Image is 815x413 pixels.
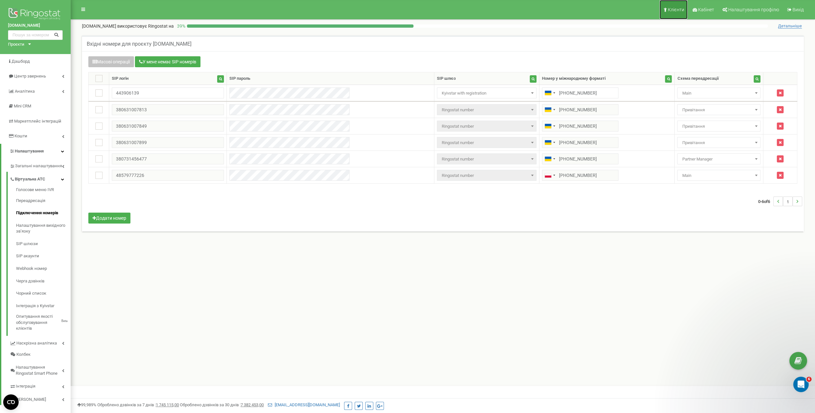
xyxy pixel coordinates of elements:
nav: ... [758,190,802,213]
span: Інтеграція [16,383,35,390]
span: Kyivstar with registration [437,87,536,98]
button: У мене немає SIP номерів [135,56,200,67]
div: SIP шлюз [437,76,456,82]
a: Віртуальна АТС [10,172,71,185]
a: Чорний список [16,287,71,300]
div: Telephone country code [542,137,557,148]
a: Переадресація [16,195,71,207]
span: 0-6 6 [758,197,773,206]
span: Kyivstar with registration [439,89,534,98]
span: Налаштування [15,149,44,153]
img: Ringostat logo [8,6,63,23]
a: Налаштування Ringostat Smart Phone [10,360,71,379]
span: Main [677,170,760,181]
a: Голосове меню IVR [16,187,71,195]
span: Ringostat number [439,138,534,147]
span: Привітання [679,122,758,131]
span: Ringostat number [437,170,536,181]
div: Telephone country code [542,121,557,131]
li: 1 [783,197,793,206]
a: Наскрізна аналітика [10,336,71,349]
span: використовує Ringostat на [117,23,174,29]
a: Черга дзвінків [16,275,71,288]
span: Привітання [677,121,760,132]
input: 050 123 4567 [542,104,618,115]
span: Ringostat number [439,155,534,164]
a: Налаштування вихідного зв’язку [16,219,71,238]
a: [DOMAIN_NAME] [8,23,63,29]
span: Вихід [793,7,804,12]
span: of [764,198,768,204]
span: Кабінет [698,7,714,12]
a: Опитування якості обслуговування клієнтівBeta [16,312,71,332]
span: Ringostat number [437,137,536,148]
span: Ringostat number [437,121,536,132]
span: Загальні налаштування [15,163,62,169]
span: Привітання [677,137,760,148]
span: Налаштування профілю [728,7,779,12]
div: Telephone country code [542,170,557,180]
span: Центр звернень [14,74,46,78]
span: 6 [806,377,811,382]
span: Детальніше [778,23,802,29]
span: Partner Manager [679,155,758,164]
button: Додати номер [88,213,130,224]
span: Аналiтика [15,89,35,94]
span: Main [679,171,758,180]
h5: Вхідні номери для проєкту [DOMAIN_NAME] [87,41,191,47]
span: Колбек [16,352,31,358]
span: Ringostat number [439,122,534,131]
span: Маркетплейс інтеграцій [14,119,61,124]
button: Масові операції [88,56,134,67]
div: SIP логін [112,76,128,82]
input: Пошук за номером [8,30,63,40]
input: 050 123 4567 [542,87,618,98]
span: Main [679,89,758,98]
iframe: Intercom live chat [793,377,809,392]
button: Open CMP widget [3,394,19,410]
input: 050 123 4567 [542,137,618,148]
span: Клієнти [668,7,684,12]
input: 050 123 4567 [542,153,618,164]
span: Main [677,87,760,98]
div: Telephone country code [542,105,557,115]
span: Ringostat number [437,104,536,115]
span: Привітання [679,106,758,115]
a: SIP шлюзи [16,238,71,250]
div: Номер у міжнародному форматі [542,76,606,82]
a: Налаштування [1,144,71,159]
input: 050 123 4567 [542,121,618,132]
span: Partner Manager [677,153,760,164]
p: 39 % [174,23,187,29]
th: SIP пароль [226,72,434,85]
span: Ringostat number [439,106,534,115]
div: Схема переадресації [677,76,719,82]
div: Проєкти [8,41,24,48]
span: Ringostat number [437,153,536,164]
span: Кошти [14,133,27,138]
span: Налаштування Ringostat Smart Phone [16,364,62,376]
span: Наскрізна аналітика [16,340,57,346]
a: Підключення номерів [16,207,71,219]
a: Колбек [10,349,71,360]
div: Telephone country code [542,88,557,98]
a: Загальні налаштування [10,159,71,172]
span: Привітання [677,104,760,115]
a: Webhook номер [16,262,71,275]
span: Ringostat number [439,171,534,180]
div: Telephone country code [542,154,557,164]
span: Mini CRM [14,104,31,108]
a: Інтеграція з Kyivstar [16,300,71,312]
span: Віртуальна АТС [15,176,45,182]
a: SIP акаунти [16,250,71,262]
p: [DOMAIN_NAME] [82,23,174,29]
span: Привітання [679,138,758,147]
span: Дашборд [12,59,30,64]
input: 512 345 678 [542,170,618,181]
a: Інтеграція [10,379,71,392]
